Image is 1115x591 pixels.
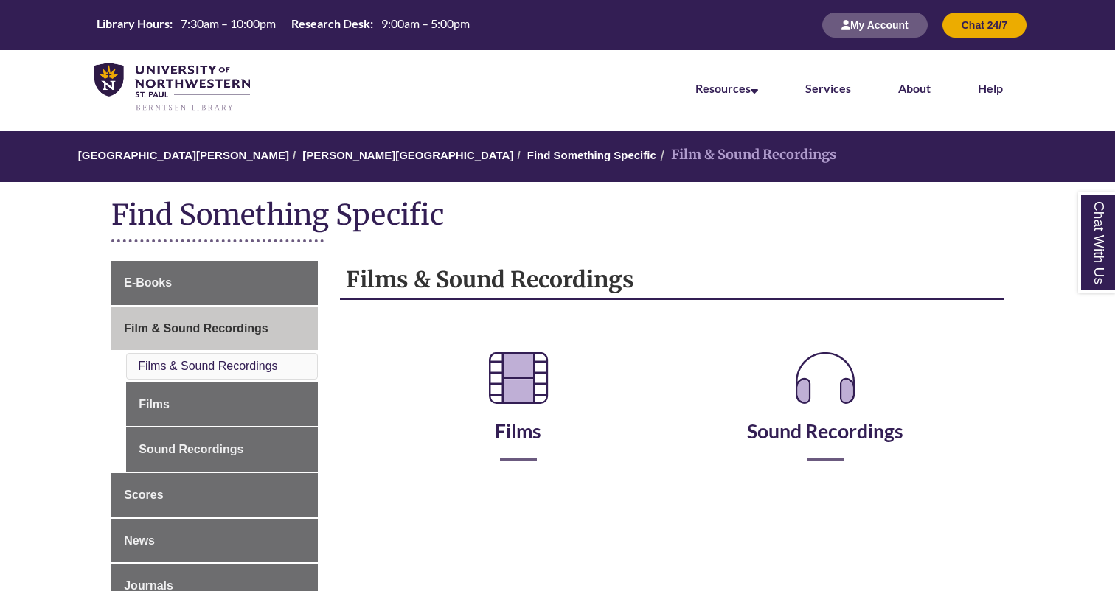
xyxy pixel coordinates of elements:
[978,81,1003,95] a: Help
[78,149,289,161] a: [GEOGRAPHIC_DATA][PERSON_NAME]
[747,381,903,443] a: Sound Recordings
[695,81,758,95] a: Resources
[822,13,928,38] button: My Account
[898,81,931,95] a: About
[302,149,513,161] a: [PERSON_NAME][GEOGRAPHIC_DATA]
[942,18,1027,31] a: Chat 24/7
[477,381,560,443] a: Films
[138,360,277,372] a: Films & Sound Recordings
[126,427,318,472] a: Sound Recordings
[942,13,1027,38] button: Chat 24/7
[124,489,163,501] span: Scores
[91,15,476,35] a: Hours Today
[381,16,470,30] span: 9:00am – 5:00pm
[111,519,318,563] a: News
[111,473,318,517] a: Scores
[111,261,318,305] a: E-Books
[91,15,476,34] table: Hours Today
[94,63,250,112] img: UNWSP Library Logo
[527,149,656,161] a: Find Something Specific
[124,276,172,289] span: E-Books
[111,307,318,351] a: Film & Sound Recordings
[124,322,268,335] span: Film & Sound Recordings
[126,382,318,427] a: Films
[822,18,928,31] a: My Account
[340,261,1004,300] h2: Films & Sound Recordings
[805,81,851,95] a: Services
[111,197,1004,236] h1: Find Something Specific
[181,16,276,30] span: 7:30am – 10:00pm
[124,534,155,547] span: News
[285,15,375,32] th: Research Desk:
[656,144,836,166] li: Film & Sound Recordings
[91,15,175,32] th: Library Hours:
